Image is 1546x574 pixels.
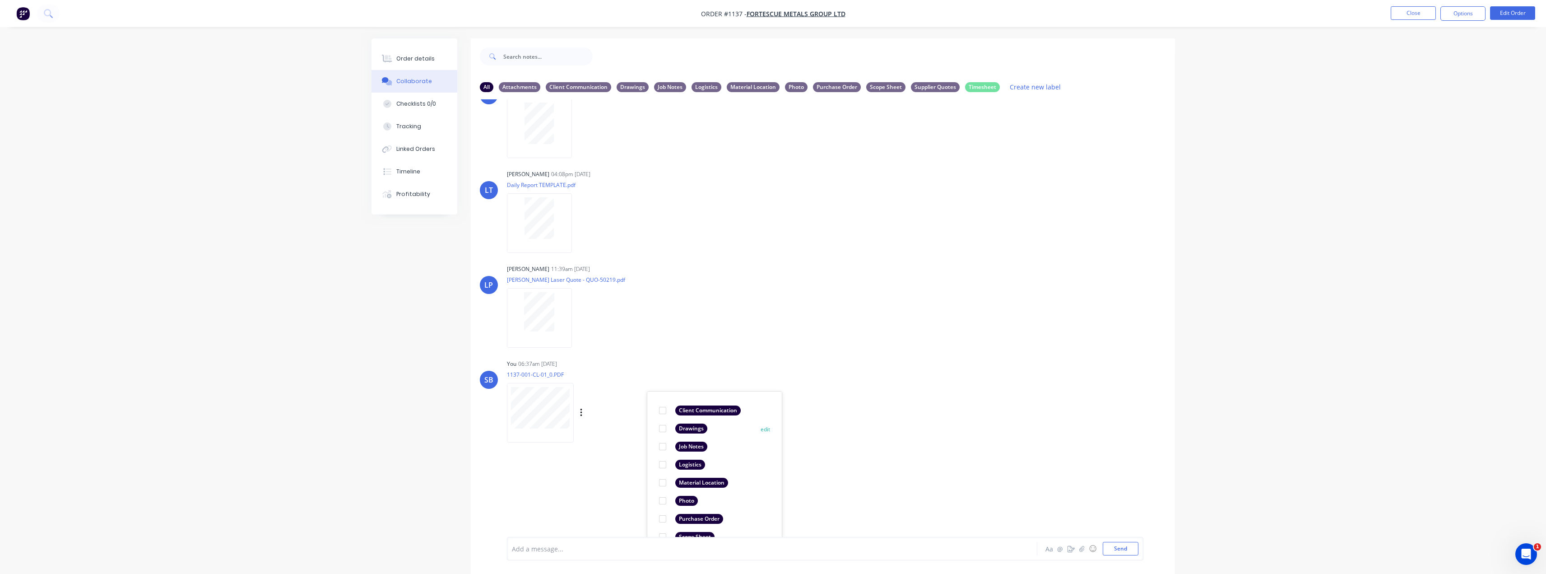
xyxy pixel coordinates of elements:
button: Edit Order [1490,6,1535,20]
a: FORTESCUE METALS GROUP LTD [747,9,845,18]
div: Scope Sheet [866,82,905,92]
input: Search notes... [503,47,593,65]
div: Tracking [396,122,421,131]
div: [PERSON_NAME] [507,265,549,273]
div: Order details [396,55,435,63]
div: Drawings [617,82,649,92]
button: Create new label [1005,81,1066,93]
div: LT [485,185,493,196]
button: Linked Orders [371,138,457,160]
button: Checklists 0/0 [371,93,457,115]
div: Client Communication [546,82,611,92]
button: Tracking [371,115,457,138]
div: Material Location [675,478,728,488]
button: ☺ [1087,543,1098,554]
div: Client Communication [675,406,741,415]
button: Profitability [371,183,457,205]
div: Supplier Quotes [911,82,960,92]
p: Daily Report TEMPLATE.pdf [507,181,581,189]
button: Close [1391,6,1436,20]
p: 1137-001-CL-01_0.PDF [507,371,674,378]
div: Logistics [692,82,721,92]
div: Timesheet [965,82,1000,92]
button: Send [1103,542,1138,555]
div: Photo [785,82,808,92]
span: 1 [1534,543,1541,551]
div: Job Notes [654,82,686,92]
button: Collaborate [371,70,457,93]
img: Factory [16,7,30,20]
p: [PERSON_NAME] Laser Quote - QUO-50219.pdf [507,276,625,284]
div: Checklists 0/0 [396,100,436,108]
iframe: Intercom live chat [1515,543,1537,565]
div: Linked Orders [396,145,435,153]
div: Photo [675,496,698,506]
div: Attachments [499,82,540,92]
div: SB [484,374,493,385]
button: Timeline [371,160,457,183]
div: 06:37am [DATE] [518,360,557,368]
div: Collaborate [396,77,432,85]
span: Order #1137 - [701,9,747,18]
div: Scope Sheet [675,532,715,542]
div: Job Notes [675,442,707,452]
button: Aa [1044,543,1055,554]
div: Material Location [727,82,780,92]
div: Purchase Order [675,514,723,524]
div: 11:39am [DATE] [551,265,590,273]
div: 04:08pm [DATE] [551,170,590,178]
div: All [480,82,493,92]
div: Logistics [675,460,705,470]
div: [PERSON_NAME] [507,170,549,178]
button: Options [1440,6,1486,21]
div: Timeline [396,168,420,176]
div: Profitability [396,190,430,198]
button: Order details [371,47,457,70]
div: LP [484,280,493,290]
div: Purchase Order [813,82,861,92]
div: Drawings [675,424,707,434]
button: @ [1055,543,1066,554]
div: You [507,360,516,368]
